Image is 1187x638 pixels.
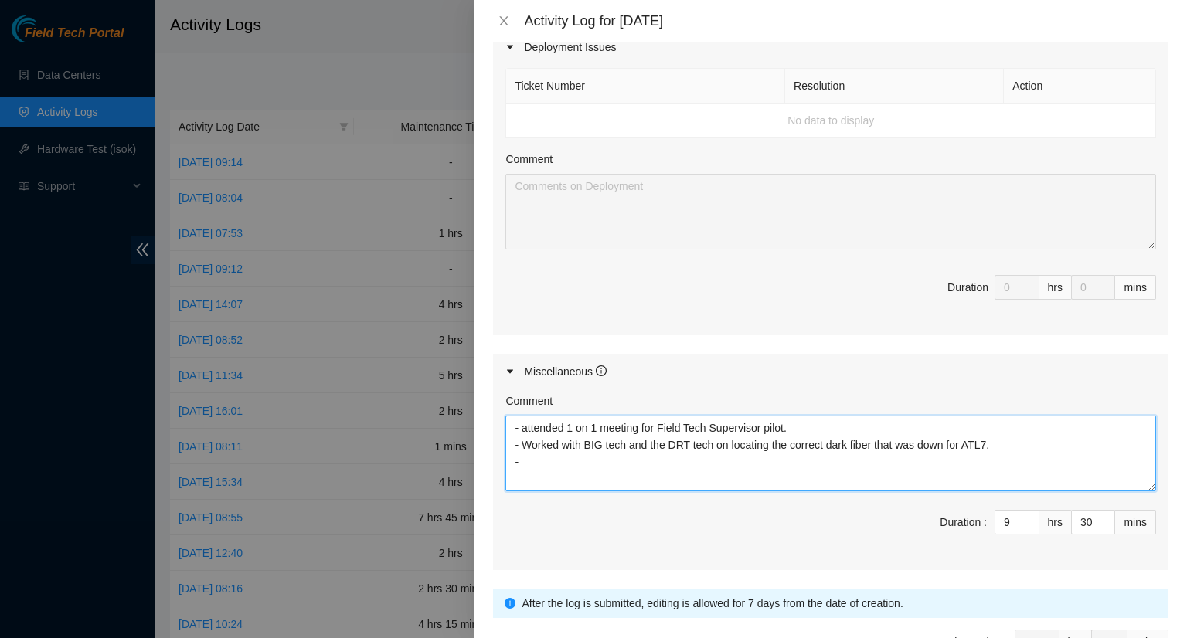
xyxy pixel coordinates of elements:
th: Ticket Number [506,69,785,104]
div: After the log is submitted, editing is allowed for 7 days from the date of creation. [522,595,1157,612]
div: Miscellaneous info-circle [493,354,1168,389]
div: hrs [1039,275,1072,300]
td: No data to display [506,104,1156,138]
div: mins [1115,275,1156,300]
textarea: Comment [505,416,1156,491]
div: Miscellaneous [524,363,607,380]
div: Activity Log for [DATE] [524,12,1168,29]
button: Close [493,14,515,29]
th: Action [1004,69,1156,104]
label: Comment [505,392,553,409]
label: Comment [505,151,553,168]
div: hrs [1039,510,1072,534]
textarea: Comment [505,174,1156,249]
div: Duration [947,279,988,296]
span: caret-right [505,367,515,376]
span: info-circle [596,365,607,376]
div: Duration : [940,514,987,531]
span: caret-right [505,42,515,52]
div: Deployment Issues [493,29,1168,65]
span: info-circle [505,598,515,609]
div: mins [1115,510,1156,534]
th: Resolution [785,69,1004,104]
span: close [498,15,510,27]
